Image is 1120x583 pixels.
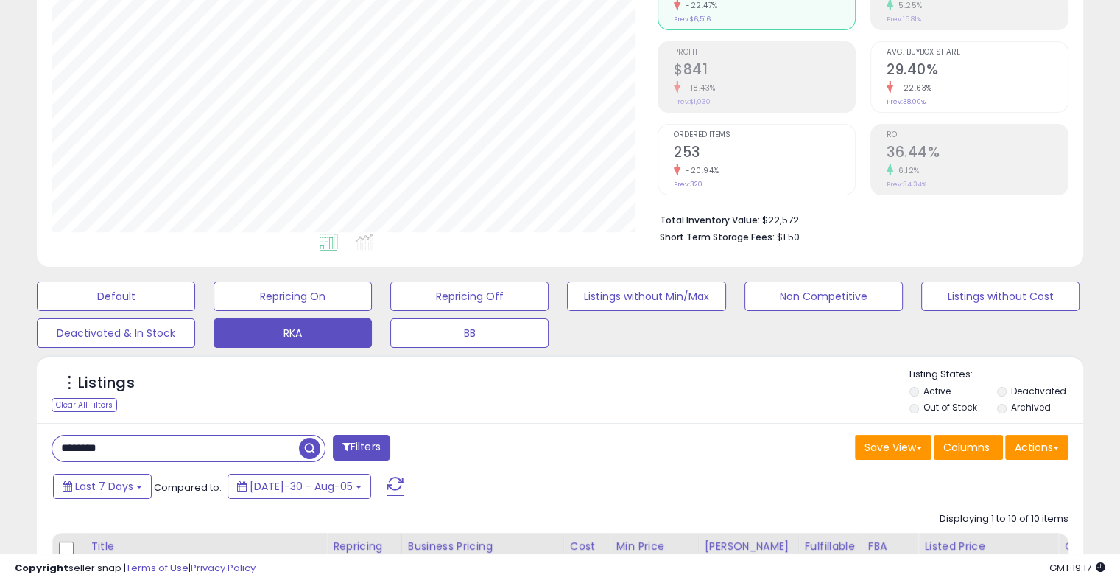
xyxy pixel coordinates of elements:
[75,479,133,494] span: Last 7 Days
[924,539,1052,554] div: Listed Price
[680,83,716,94] small: -18.43%
[680,165,719,176] small: -20.94%
[887,144,1068,164] h2: 36.44%
[660,210,1057,228] li: $22,572
[53,474,152,499] button: Last 7 Days
[15,561,68,575] strong: Copyright
[887,15,921,24] small: Prev: 15.81%
[616,539,692,554] div: Min Price
[674,131,855,139] span: Ordered Items
[893,165,920,176] small: 6.12%
[674,15,711,24] small: Prev: $6,516
[408,539,557,554] div: Business Pricing
[52,398,117,412] div: Clear All Filters
[887,97,926,106] small: Prev: 38.00%
[1010,401,1050,413] label: Archived
[893,83,932,94] small: -22.63%
[333,539,395,554] div: Repricing
[674,97,711,106] small: Prev: $1,030
[214,318,372,348] button: RKA
[214,282,372,311] button: Repricing On
[1049,561,1105,575] span: 2025-08-14 19:17 GMT
[777,230,800,244] span: $1.50
[923,401,977,413] label: Out of Stock
[250,479,353,494] span: [DATE]-30 - Aug-05
[191,561,256,575] a: Privacy Policy
[674,180,702,189] small: Prev: 320
[744,282,903,311] button: Non Competitive
[940,512,1068,526] div: Displaying 1 to 10 of 10 items
[909,368,1083,382] p: Listing States:
[570,539,604,554] div: Cost
[887,49,1068,57] span: Avg. Buybox Share
[674,61,855,81] h2: $841
[705,539,792,554] div: [PERSON_NAME]
[921,282,1080,311] button: Listings without Cost
[934,435,1003,460] button: Columns
[1005,435,1068,460] button: Actions
[887,61,1068,81] h2: 29.40%
[674,144,855,164] h2: 253
[805,539,856,570] div: Fulfillable Quantity
[923,385,951,397] label: Active
[390,282,549,311] button: Repricing Off
[37,318,195,348] button: Deactivated & In Stock
[37,282,195,311] button: Default
[91,539,320,554] div: Title
[333,435,390,461] button: Filters
[660,214,760,226] b: Total Inventory Value:
[660,231,775,243] b: Short Term Storage Fees:
[154,481,222,495] span: Compared to:
[567,282,725,311] button: Listings without Min/Max
[390,318,549,348] button: BB
[887,131,1068,139] span: ROI
[943,440,990,455] span: Columns
[887,180,926,189] small: Prev: 34.34%
[855,435,931,460] button: Save View
[674,49,855,57] span: Profit
[126,561,189,575] a: Terms of Use
[78,373,135,394] h5: Listings
[15,562,256,576] div: seller snap | |
[228,474,371,499] button: [DATE]-30 - Aug-05
[1010,385,1066,397] label: Deactivated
